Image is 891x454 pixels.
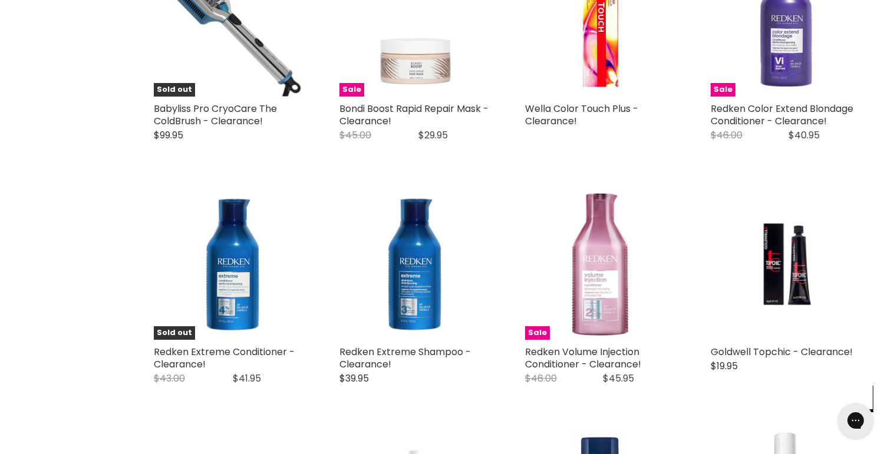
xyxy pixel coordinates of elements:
[154,128,183,142] span: $99.95
[525,326,550,340] span: Sale
[525,345,641,371] a: Redken Volume Injection Conditioner - Clearance!
[233,372,261,385] span: $41.95
[154,190,304,340] img: Redken Extreme Conditioner - Clearance!
[339,190,490,340] img: Redken Extreme Shampoo - Clearance!
[711,359,738,373] span: $19.95
[711,128,742,142] span: $46.00
[418,128,448,142] span: $29.95
[541,190,659,340] img: Redken Volume Injection Conditioner - Clearance!
[154,190,304,340] a: Redken Extreme Conditioner - Clearance! Sold out
[339,102,489,128] a: Bondi Boost Rapid Repair Mask - Clearance!
[154,372,185,385] span: $43.00
[154,326,195,340] span: Sold out
[154,83,195,97] span: Sold out
[525,372,557,385] span: $46.00
[603,372,634,385] span: $45.95
[339,83,364,97] span: Sale
[339,372,369,385] span: $39.95
[525,190,675,340] a: Redken Volume Injection Conditioner - Clearance! Sale
[339,128,371,142] span: $45.00
[154,102,277,128] a: Babyliss Pro CryoCare The ColdBrush - Clearance!
[711,102,853,128] a: Redken Color Extend Blondage Conditioner - Clearance!
[736,190,836,340] img: Goldwell Topchic - Clearance!
[154,345,295,371] a: Redken Extreme Conditioner - Clearance!
[339,345,471,371] a: Redken Extreme Shampoo - Clearance!
[832,399,879,442] iframe: Gorgias live chat messenger
[711,83,735,97] span: Sale
[711,190,861,340] a: Goldwell Topchic - Clearance!
[788,128,820,142] span: $40.95
[711,345,853,359] a: Goldwell Topchic - Clearance!
[525,102,638,128] a: Wella Color Touch Plus - Clearance!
